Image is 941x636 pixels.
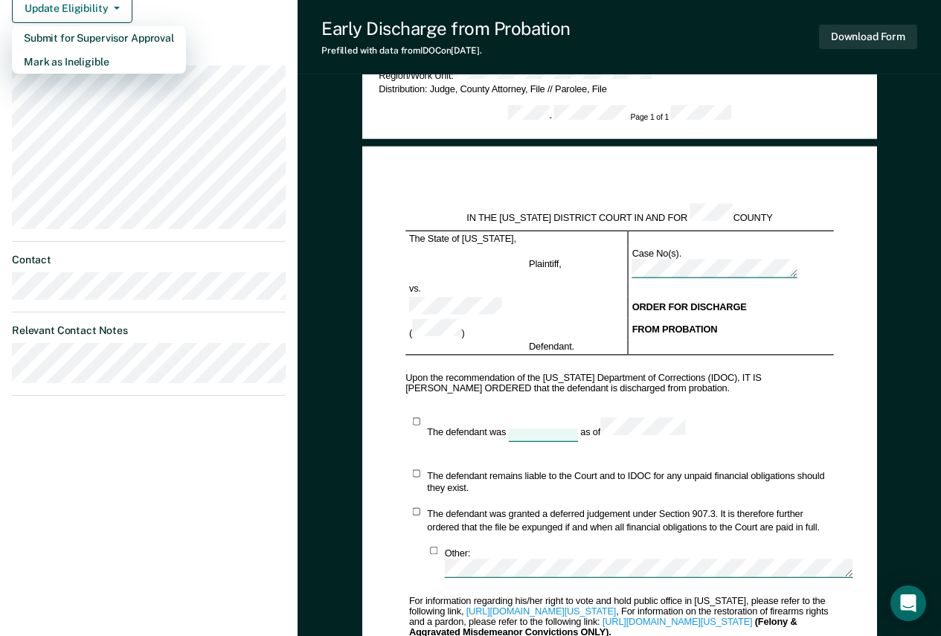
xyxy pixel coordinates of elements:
[628,318,833,341] td: FROM PROBATION
[466,606,616,616] a: [URL][DOMAIN_NAME][US_STATE]
[12,26,186,50] button: Submit for Supervisor Approval
[405,373,834,394] div: Upon the recommendation of the [US_STATE] Department of Corrections (IDOC), IT IS [PERSON_NAME] O...
[602,616,752,626] a: [URL][DOMAIN_NAME][US_STATE]
[427,417,685,442] div: The defendant was as of
[405,282,525,296] td: vs.
[507,106,730,123] div: - Page 1 of 1
[628,245,833,282] td: Case No(s).
[321,45,571,56] div: Prefilled with data from IDOC on [DATE] .
[12,254,286,266] dt: Contact
[377,61,861,95] td: Region/Work Unit: Distribution: Judge, County Attorney, File // Parolee, File
[321,18,571,39] div: Early Discharge from Probation
[525,340,628,355] td: Defendant.
[12,324,286,337] dt: Relevant Contact Notes
[628,296,833,318] td: ORDER FOR DISCHARGE
[444,547,852,581] div: Other:
[427,469,833,494] div: The defendant remains liable to the Court and to IDOC for any unpaid financial obligations should...
[890,585,926,621] div: Open Intercom Messenger
[405,318,525,341] td: ( )
[405,204,834,224] div: IN THE [US_STATE] DISTRICT COURT IN AND FOR COUNTY
[12,50,186,74] button: Mark as Ineligible
[525,245,628,282] td: Plaintiff,
[819,25,917,49] button: Download Form
[405,231,525,246] td: The State of [US_STATE],
[427,508,833,533] div: The defendant was granted a deferred judgement under Section 907.3. It is therefore further order...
